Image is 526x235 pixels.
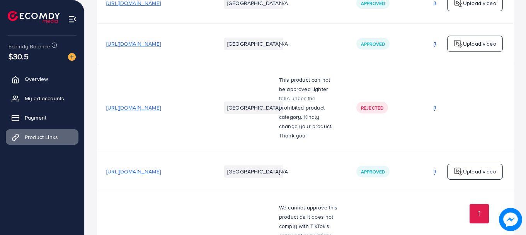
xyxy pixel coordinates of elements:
p: This product can not be approved lighter falls under the prohibited product category. Kindly chan... [279,75,338,140]
a: Product Links [6,129,78,145]
span: [URL][DOMAIN_NAME] [106,40,161,48]
img: image [68,53,76,61]
span: [URL][DOMAIN_NAME] [106,104,161,111]
span: Overview [25,75,48,83]
span: Ecomdy Balance [9,43,50,50]
span: $30.5 [9,51,29,62]
img: logo [454,39,463,48]
img: logo [8,11,60,23]
span: My ad accounts [25,94,64,102]
img: image [499,208,522,231]
span: Product Links [25,133,58,141]
span: N/A [279,168,288,175]
img: menu [68,15,77,24]
span: Approved [361,41,385,47]
a: My ad accounts [6,91,78,106]
p: [URL][DOMAIN_NAME] [434,39,488,48]
span: Rejected [361,105,383,111]
span: Payment [25,114,46,122]
p: Upload video [463,167,496,176]
li: [GEOGRAPHIC_DATA] [224,101,283,114]
span: N/A [279,40,288,48]
p: [URL][DOMAIN_NAME] [434,167,488,176]
img: logo [454,167,463,176]
p: Upload video [463,39,496,48]
li: [GEOGRAPHIC_DATA] [224,165,283,178]
span: Approved [361,168,385,175]
a: Payment [6,110,78,125]
li: [GEOGRAPHIC_DATA] [224,38,283,50]
a: Overview [6,71,78,87]
span: [URL][DOMAIN_NAME] [106,168,161,175]
p: [URL][DOMAIN_NAME] [434,103,488,112]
